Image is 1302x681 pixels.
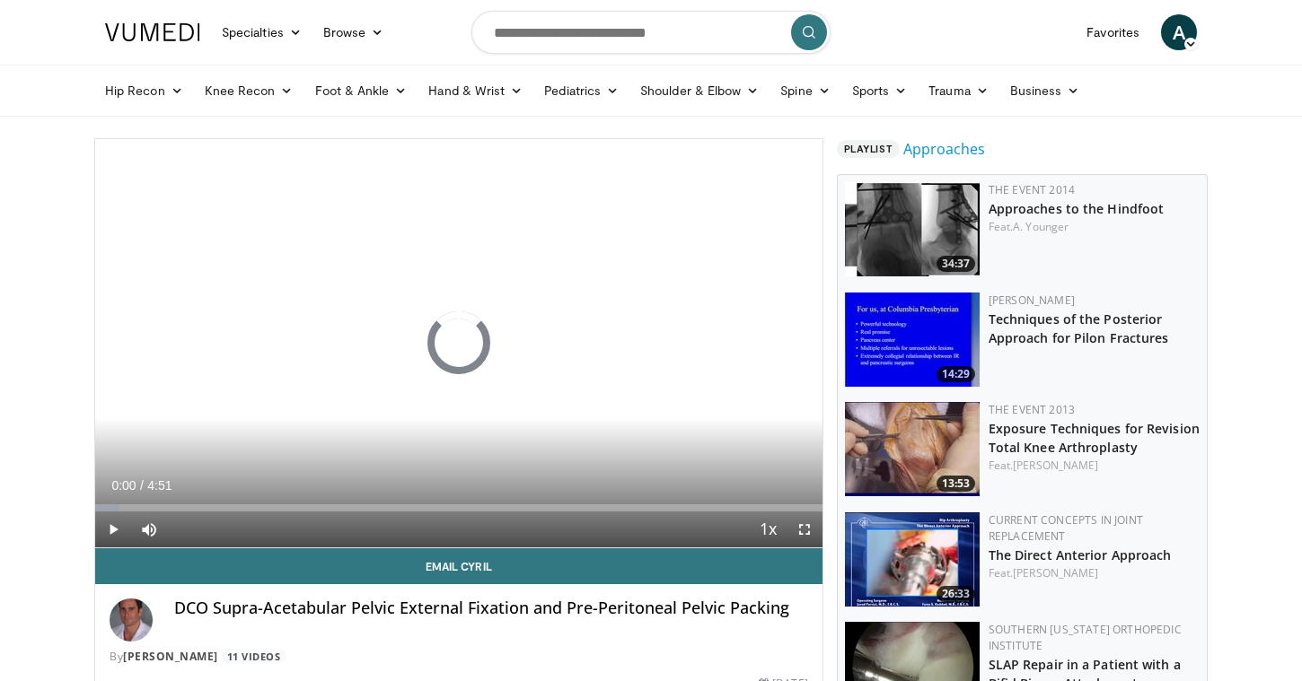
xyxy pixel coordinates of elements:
[845,292,980,387] a: 14:29
[95,139,823,548] video-js: Video Player
[989,182,1075,197] a: The Event 2014
[845,512,980,607] img: -HDyPxAMiGEr7NQ34xMDoxOjBwO2Ktvk.150x105_q85_crop-smart_upscale.jpg
[1013,458,1098,473] a: [PERSON_NAME]
[194,73,304,109] a: Knee Recon
[629,73,770,109] a: Shoulder & Elbow
[989,200,1165,217] a: Approaches to the Hindfoot
[845,182,980,276] a: 34:37
[770,73,840,109] a: Spine
[221,649,286,664] a: 11 Videos
[937,366,975,382] span: 14:29
[918,73,999,109] a: Trauma
[989,565,1200,581] div: Feat.
[989,292,1075,308] a: [PERSON_NAME]
[111,478,136,493] span: 0:00
[95,548,823,584] a: Email Cyril
[845,512,980,607] a: 26:33
[845,292,980,387] img: bKdxKv0jK92UJBOH4xMDoxOjB1O8AjAz.150x105_q85_crop-smart_upscale.jpg
[989,458,1200,474] div: Feat.
[304,73,418,109] a: Foot & Ankle
[937,476,975,492] span: 13:53
[1076,14,1150,50] a: Favorites
[989,420,1200,456] a: Exposure Techniques for Revision Total Knee Arthroplasty
[174,598,808,618] h4: DCO Supra-Acetabular Pelvic External Fixation and Pre-Peritoneal Pelvic Packing
[1013,565,1098,581] a: [PERSON_NAME]
[845,402,980,496] img: 16d600b7-4875-420c-b295-1ea96c16a48f.150x105_q85_crop-smart_upscale.jpg
[95,511,131,547] button: Play
[845,402,980,496] a: 13:53
[110,649,808,665] div: By
[989,546,1172,563] a: The Direct Anterior Approach
[937,256,975,272] span: 34:37
[312,14,395,50] a: Browse
[989,310,1169,346] a: Techniques of the Posterior Approach for Pilon Fractures
[95,504,823,511] div: Progress Bar
[110,598,153,642] img: Avatar
[989,512,1143,544] a: Current Concepts in Joint Replacement
[105,23,200,41] img: VuMedi Logo
[903,138,985,160] a: Approaches
[751,511,787,547] button: Playback Rate
[140,478,144,493] span: /
[937,586,975,602] span: 26:33
[123,649,218,664] a: [PERSON_NAME]
[989,219,1200,235] div: Feat.
[1161,14,1197,50] a: A
[787,511,823,547] button: Fullscreen
[841,73,919,109] a: Sports
[211,14,312,50] a: Specialties
[989,622,1182,653] a: Southern [US_STATE] Orthopedic Institute
[131,511,167,547] button: Mute
[837,140,900,158] span: Playlist
[533,73,629,109] a: Pediatrics
[147,478,172,493] span: 4:51
[999,73,1091,109] a: Business
[471,11,831,54] input: Search topics, interventions
[845,182,980,276] img: J9XehesEoQgsycYX4xMDoxOmtxOwKG7D.150x105_q85_crop-smart_upscale.jpg
[989,402,1075,417] a: The Event 2013
[1013,219,1069,234] a: A. Younger
[94,73,194,109] a: Hip Recon
[418,73,533,109] a: Hand & Wrist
